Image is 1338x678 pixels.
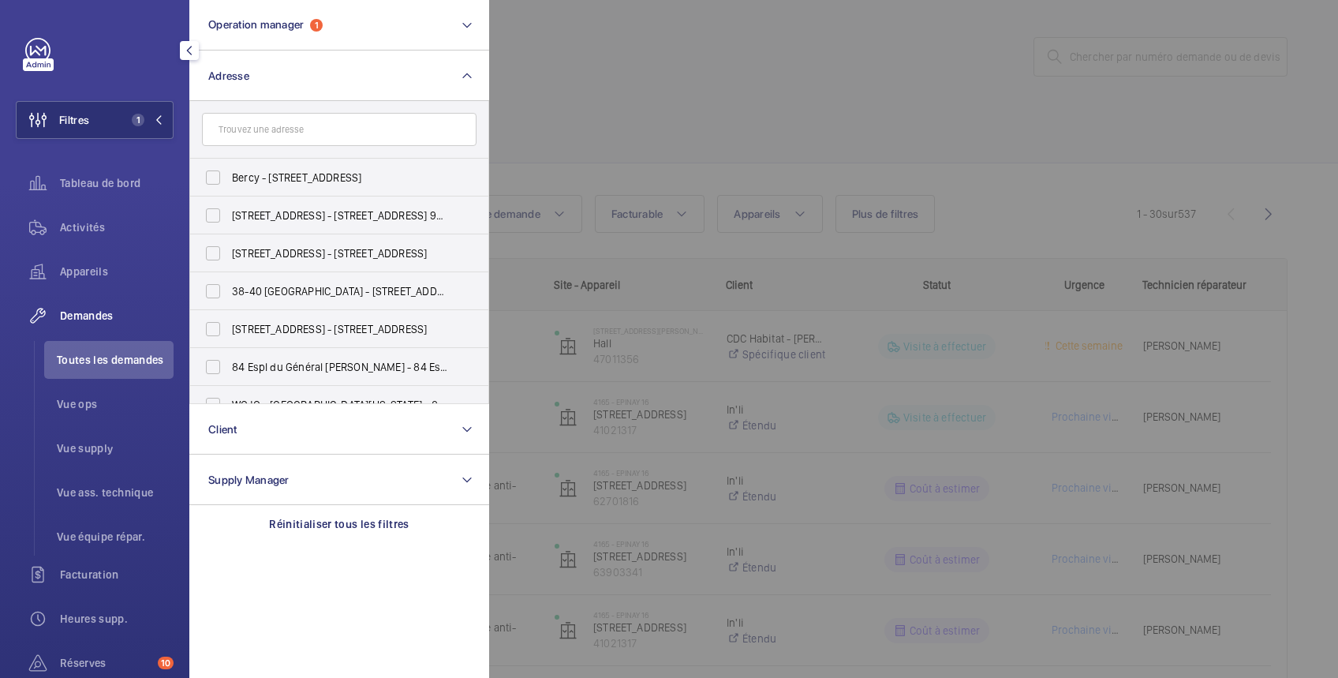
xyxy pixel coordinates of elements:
[57,396,174,412] span: Vue ops
[57,485,174,500] span: Vue ass. technique
[57,529,174,545] span: Vue équipe répar.
[57,352,174,368] span: Toutes les demandes
[60,219,174,235] span: Activités
[60,264,174,279] span: Appareils
[60,567,174,582] span: Facturation
[60,175,174,191] span: Tableau de bord
[158,657,174,669] span: 10
[57,440,174,456] span: Vue supply
[60,308,174,324] span: Demandes
[60,611,174,627] span: Heures supp.
[59,112,89,128] span: Filtres
[16,101,174,139] button: Filtres1
[60,655,151,671] span: Réserves
[132,114,144,126] span: 1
